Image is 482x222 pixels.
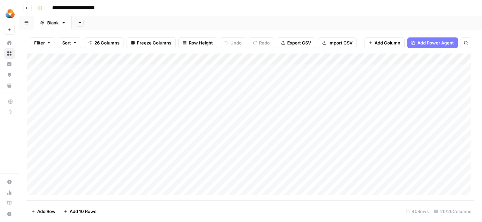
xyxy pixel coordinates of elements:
a: Blank [34,16,72,29]
a: Learning Hub [4,198,15,209]
span: Redo [259,39,270,46]
a: Settings [4,177,15,187]
a: Browse [4,48,15,59]
span: Add Power Agent [417,39,454,46]
a: Usage [4,187,15,198]
button: Redo [249,37,274,48]
span: Add Row [37,208,56,215]
button: Add Row [27,206,60,217]
span: Freeze Columns [137,39,171,46]
div: 26/26 Columns [431,206,474,217]
a: Home [4,37,15,48]
span: Export CSV [287,39,311,46]
button: 26 Columns [84,37,124,48]
span: Undo [230,39,242,46]
button: Workspace: Milengo [4,5,15,22]
a: Your Data [4,80,15,91]
span: Import CSV [328,39,352,46]
button: Add Power Agent [407,37,458,48]
button: Filter [30,37,55,48]
button: Add Column [364,37,405,48]
button: Row Height [178,37,217,48]
span: Sort [62,39,71,46]
span: Add 10 Rows [70,208,96,215]
span: Row Height [189,39,213,46]
a: Opportunities [4,70,15,80]
button: Help + Support [4,209,15,219]
span: Add Column [375,39,400,46]
button: Undo [220,37,246,48]
a: Insights [4,59,15,70]
div: 40 Rows [403,206,431,217]
div: Blank [47,19,59,26]
span: Filter [34,39,45,46]
button: Add 10 Rows [60,206,100,217]
button: Export CSV [277,37,315,48]
button: Sort [58,37,81,48]
span: 26 Columns [94,39,119,46]
button: Freeze Columns [127,37,176,48]
button: Import CSV [318,37,357,48]
img: Milengo Logo [4,8,16,20]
